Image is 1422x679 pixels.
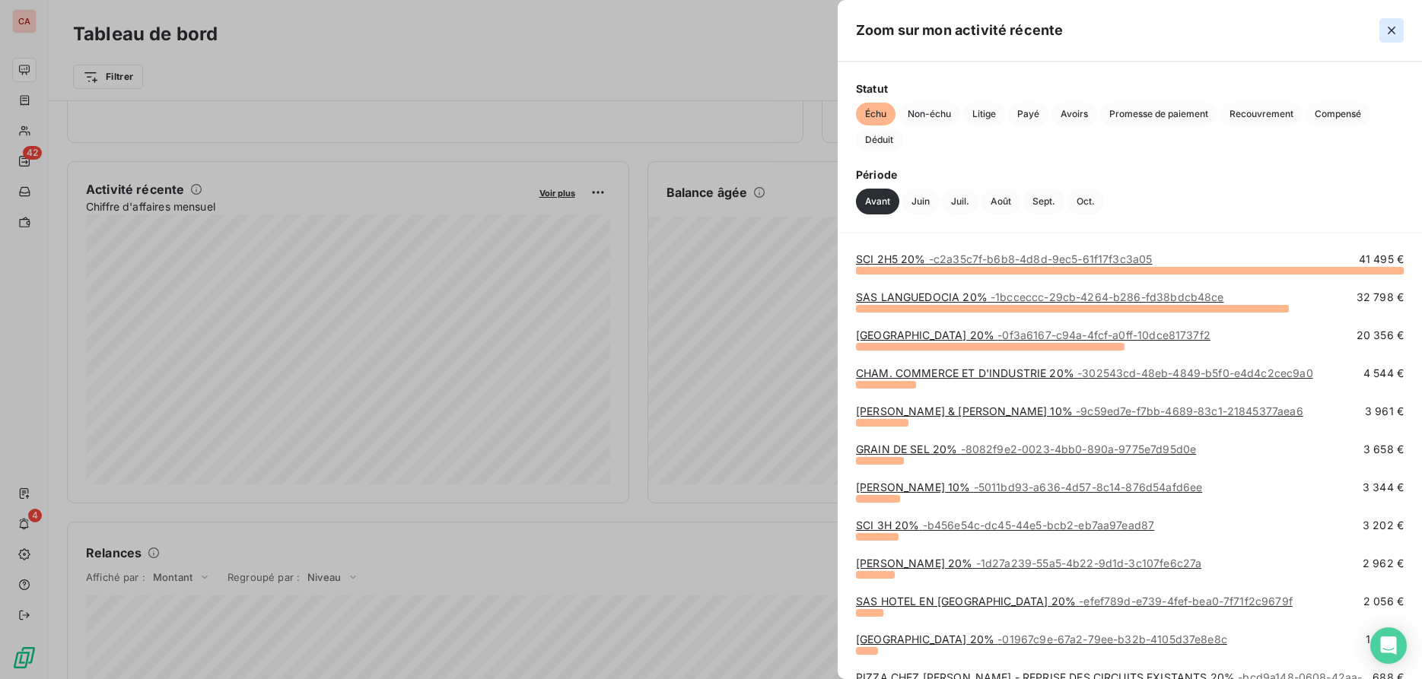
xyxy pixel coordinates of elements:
span: 3 202 € [1363,518,1404,533]
a: SAS HOTEL EN [GEOGRAPHIC_DATA] 20% [856,595,1293,608]
button: Déduit [856,129,902,151]
span: 20 356 € [1357,328,1404,343]
button: Litige [963,103,1005,125]
span: - 9c59ed7e-f7bb-4689-83c1-21845377aea6 [1076,405,1303,417]
a: GRAIN DE SEL 20% [856,443,1196,455]
a: CHAM. COMMERCE ET D'INDUSTRIE 20% [856,366,1313,379]
span: 41 495 € [1359,252,1404,267]
a: [PERSON_NAME] & [PERSON_NAME] 10% [856,405,1303,417]
span: - b456e54c-dc45-44e5-bcb2-eb7aa97ead87 [923,519,1155,531]
button: Avoirs [1051,103,1097,125]
a: [PERSON_NAME] 10% [856,481,1202,493]
button: Payé [1008,103,1048,125]
button: Avant [856,189,899,214]
button: Promesse de paiement [1100,103,1217,125]
span: - 0f3a6167-c94a-4fcf-a0ff-10dce81737f2 [997,328,1210,341]
button: Recouvrement [1220,103,1303,125]
a: SCI 2H5 20% [856,252,1152,265]
span: 3 344 € [1363,480,1404,495]
h5: Zoom sur mon activité récente [856,20,1063,41]
a: [GEOGRAPHIC_DATA] 20% [856,633,1227,646]
button: Sept. [1023,189,1064,214]
span: 3 961 € [1365,404,1404,419]
span: - c2a35c7f-b6b8-4d8d-9ec5-61f17f3c3a05 [929,252,1153,265]
a: [GEOGRAPHIC_DATA] 20% [856,328,1210,341]
button: Juil. [942,189,978,214]
button: Compensé [1306,103,1370,125]
span: - 1bcceccc-29cb-4264-b286-fd38bdcb48ce [991,290,1224,303]
span: - 5011bd93-a636-4d57-8c14-876d54afd6ee [974,481,1203,493]
span: - 01967c9e-67a2-79ee-b32b-4105d37e8e8c [997,633,1227,646]
span: 2 962 € [1363,556,1404,571]
button: Échu [856,103,896,125]
span: 32 798 € [1357,290,1404,305]
span: 2 056 € [1363,594,1404,609]
span: - 1d27a239-55a5-4b22-9d1d-3c107fe6c27a [976,557,1202,570]
span: Période [856,167,1404,182]
div: Open Intercom Messenger [1370,627,1407,664]
span: 4 544 € [1363,366,1404,381]
a: [PERSON_NAME] 20% [856,557,1201,570]
button: Juin [902,189,939,214]
a: SCI 3H 20% [856,519,1154,531]
button: Oct. [1067,189,1104,214]
button: Non-échu [899,103,960,125]
span: - efef789d-e739-4fef-bea0-7f71f2c9679f [1079,595,1293,608]
span: 1 679 € [1366,632,1404,647]
button: Août [981,189,1020,214]
span: Statut [856,81,1404,97]
a: SAS LANGUEDOCIA 20% [856,290,1224,303]
span: - 8082f9e2-0023-4bb0-890a-9775e7d95d0e [961,443,1197,455]
span: - 302543cd-48eb-4849-b5f0-e4d4c2cec9a0 [1077,366,1313,379]
span: 3 658 € [1363,442,1404,457]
